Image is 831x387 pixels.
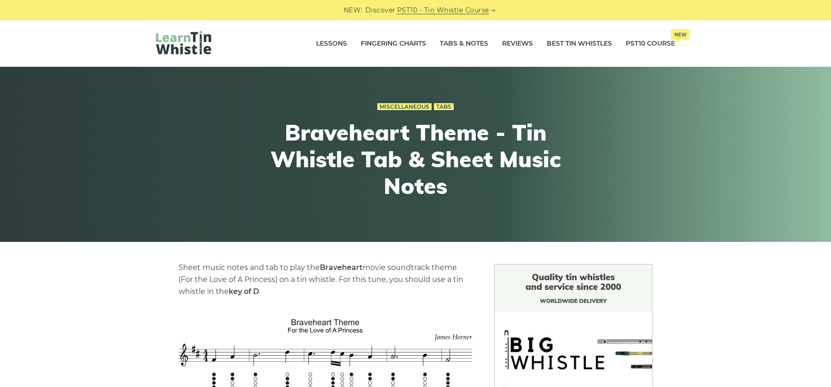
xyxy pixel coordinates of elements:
strong: Braveheart [320,263,363,272]
p: Sheet music notes and tab to play the movie soundtrack theme (For the Love of A Princess) on a ti... [179,262,472,298]
a: Reviews [502,32,533,55]
a: Miscellaneous [377,103,432,111]
img: LearnTinWhistle.com [156,31,211,54]
span: New [671,29,690,40]
a: Fingering Charts [361,32,426,55]
h1: Braveheart Theme - Tin Whistle Tab & Sheet Music Notes [246,119,585,199]
strong: key of D [229,287,259,296]
a: Best Tin Whistles [547,32,612,55]
a: Tabs [434,103,454,111]
a: PST10 CourseNew [626,32,675,55]
a: Lessons [316,32,347,55]
a: Tabs & Notes [440,32,488,55]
